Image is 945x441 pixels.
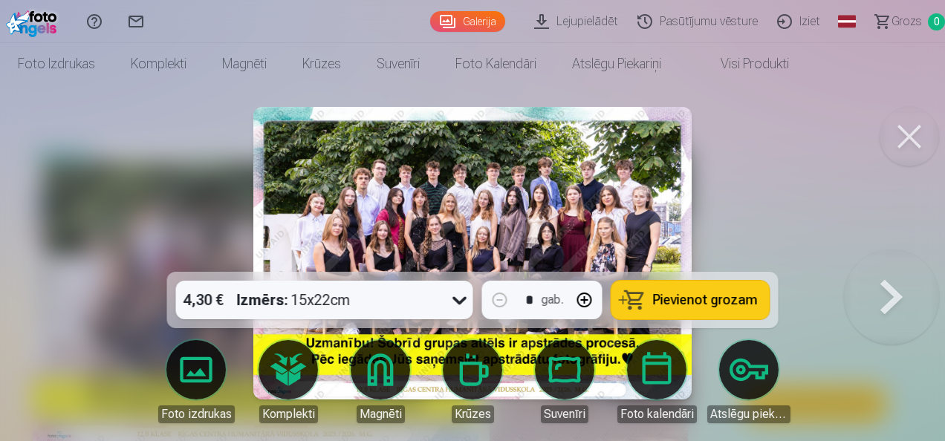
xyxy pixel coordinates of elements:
[357,405,405,423] div: Magnēti
[359,43,438,85] a: Suvenīri
[611,281,770,319] button: Pievienot grozam
[176,281,231,319] div: 4,30 €
[6,6,62,37] img: /fa1
[679,43,807,85] a: Visi produkti
[653,293,758,307] span: Pievienot grozam
[204,43,285,85] a: Magnēti
[247,340,330,423] a: Komplekti
[155,340,238,423] a: Foto izdrukas
[523,340,606,423] a: Suvenīri
[113,43,204,85] a: Komplekti
[285,43,359,85] a: Krūzes
[259,405,318,423] div: Komplekti
[237,290,288,310] strong: Izmērs :
[542,291,564,309] div: gab.
[615,340,698,423] a: Foto kalendāri
[438,43,554,85] a: Foto kalendāri
[237,281,351,319] div: 15x22cm
[158,405,235,423] div: Foto izdrukas
[431,340,514,423] a: Krūzes
[339,340,422,423] a: Magnēti
[617,405,697,423] div: Foto kalendāri
[554,43,679,85] a: Atslēgu piekariņi
[892,13,922,30] span: Grozs
[707,405,790,423] div: Atslēgu piekariņi
[452,405,494,423] div: Krūzes
[541,405,588,423] div: Suvenīri
[928,13,945,30] span: 0
[707,340,790,423] a: Atslēgu piekariņi
[430,11,505,32] a: Galerija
